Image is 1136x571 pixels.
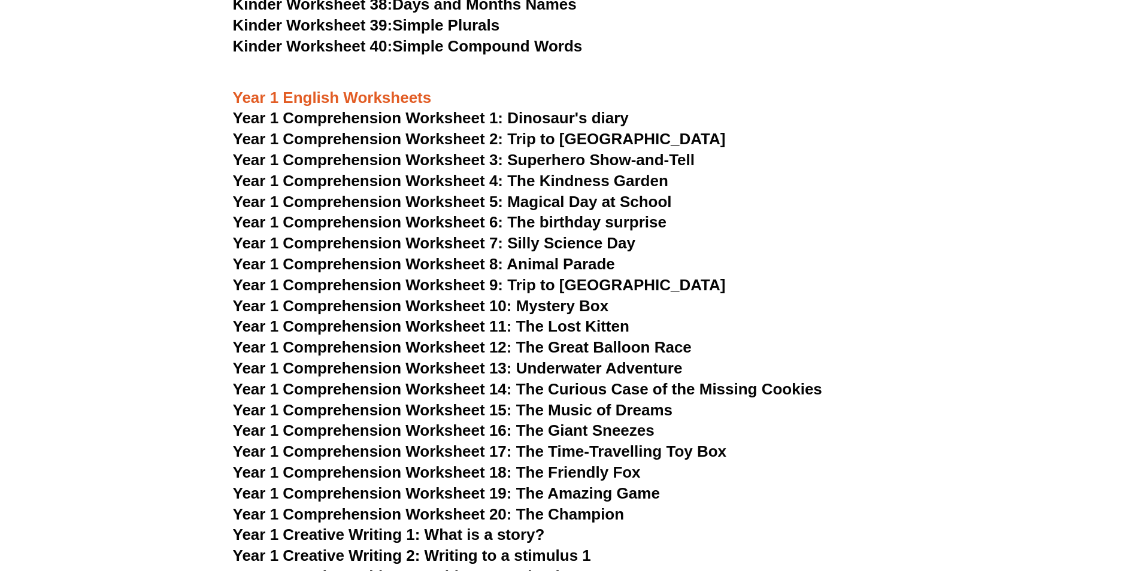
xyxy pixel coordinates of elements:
[233,88,904,108] h3: Year 1 English Worksheets
[233,234,636,252] a: Year 1 Comprehension Worksheet 7: Silly Science Day
[233,380,822,398] a: Year 1 Comprehension Worksheet 14: The Curious Case of the Missing Cookies
[233,338,692,356] a: Year 1 Comprehension Worksheet 12: The Great Balloon Race
[233,16,500,34] a: Kinder Worksheet 39:Simple Plurals
[233,213,667,231] a: Year 1 Comprehension Worksheet 6: The birthday surprise
[233,172,668,190] a: Year 1 Comprehension Worksheet 4: The Kindness Garden
[233,463,641,481] a: Year 1 Comprehension Worksheet 18: The Friendly Fox
[233,16,393,34] span: Kinder Worksheet 39:
[233,193,672,211] a: Year 1 Comprehension Worksheet 5: Magical Day at School
[233,276,726,294] a: Year 1 Comprehension Worksheet 9: Trip to [GEOGRAPHIC_DATA]
[233,526,545,543] a: Year 1 Creative Writing 1: What is a story?
[233,255,615,273] a: Year 1 Comprehension Worksheet 8: Animal Parade
[233,151,695,169] a: Year 1 Comprehension Worksheet 3: Superhero Show-and-Tell
[233,130,726,148] a: Year 1 Comprehension Worksheet 2: Trip to [GEOGRAPHIC_DATA]
[233,546,591,564] a: Year 1 Creative Writing 2: Writing to a stimulus 1
[233,109,629,127] a: Year 1 Comprehension Worksheet 1: Dinosaur's diary
[233,484,660,502] a: Year 1 Comprehension Worksheet 19: The Amazing Game
[233,421,655,439] a: Year 1 Comprehension Worksheet 16: The Giant Sneezes
[233,442,727,460] a: Year 1 Comprehension Worksheet 17: The Time-Travelling Toy Box
[233,37,583,55] a: Kinder Worksheet 40:Simple Compound Words
[233,317,629,335] a: Year 1 Comprehension Worksheet 11: The Lost Kitten
[233,297,609,315] a: Year 1 Comprehension Worksheet 10: Mystery Box
[233,37,393,55] span: Kinder Worksheet 40:
[233,401,673,419] a: Year 1 Comprehension Worksheet 15: The Music of Dreams
[233,505,625,523] a: Year 1 Comprehension Worksheet 20: The Champion
[233,359,683,377] a: Year 1 Comprehension Worksheet 13: Underwater Adventure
